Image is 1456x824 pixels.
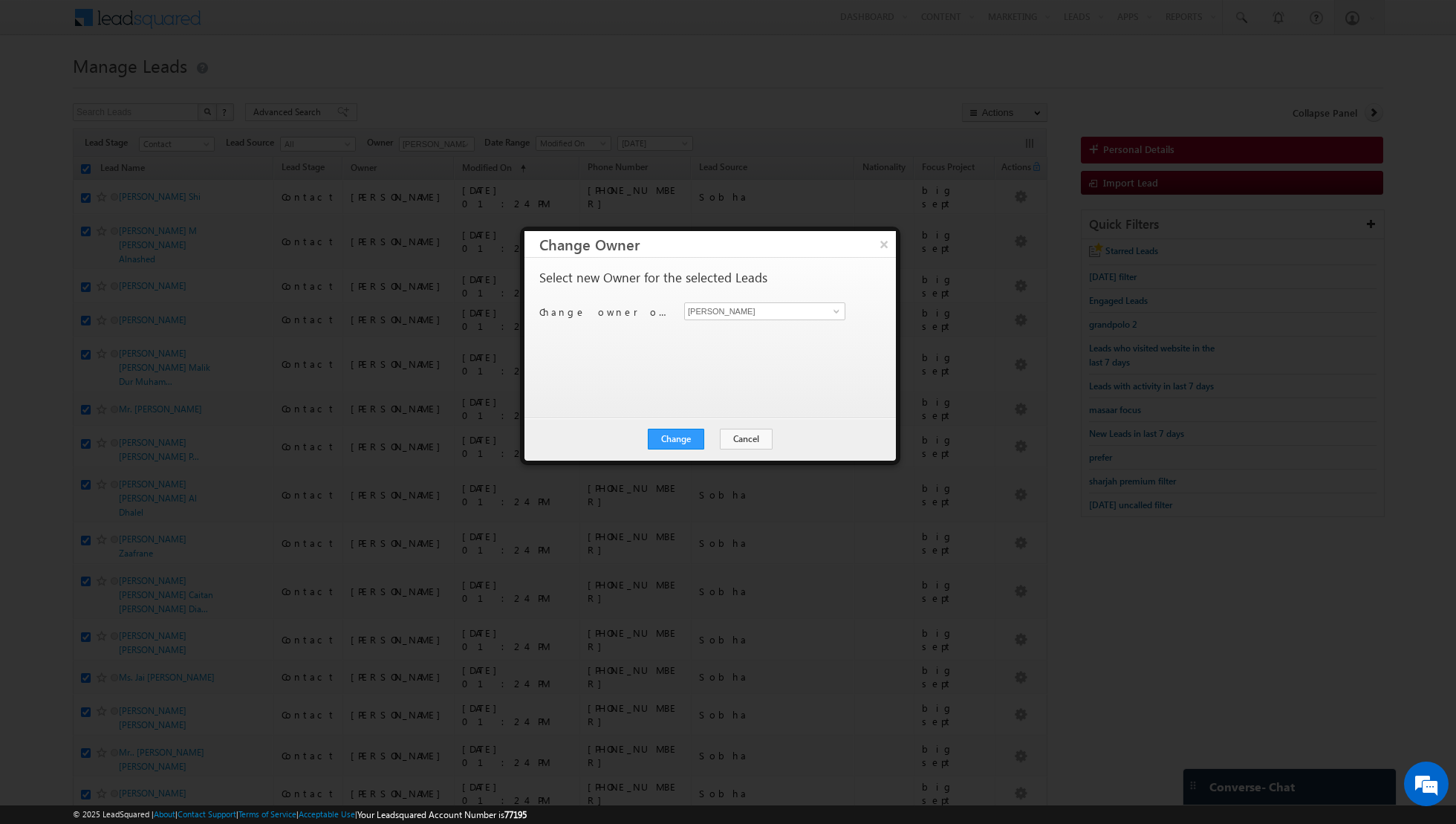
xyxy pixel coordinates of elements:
a: About [154,809,175,819]
p: Select new Owner for the selected Leads [539,271,767,285]
span: © 2025 LeadSquared | | | | | [73,808,527,822]
a: Terms of Service [238,809,296,819]
input: Type to Search [684,302,845,320]
div: Chat with us now [77,78,250,97]
a: Show All Items [825,304,844,319]
div: Minimize live chat window [244,7,279,43]
span: Your Leadsquared Account Number is [357,809,527,820]
img: d_60004797649_company_0_60004797649 [25,78,62,97]
p: Change owner of 50 leads to [539,305,673,319]
a: Acceptable Use [299,809,355,819]
em: Start Chat [202,458,270,478]
h3: Change Owner [539,231,896,257]
textarea: Type your message and hit 'Enter' [19,137,271,446]
a: Contact Support [178,809,236,819]
span: 77195 [504,809,527,820]
button: Cancel [720,429,773,450]
button: Change [648,429,704,450]
button: × [872,231,896,257]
